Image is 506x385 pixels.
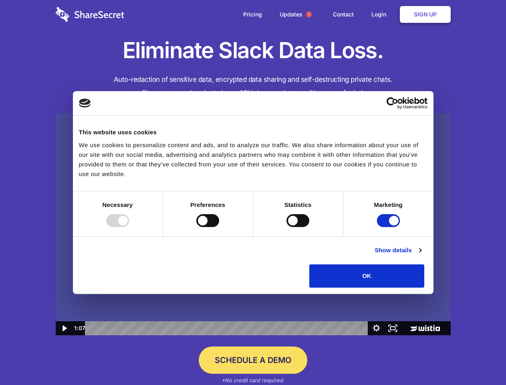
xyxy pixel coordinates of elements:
[199,346,307,374] a: Schedule a Demo
[79,99,91,107] img: logo
[306,11,312,18] span: 1
[400,6,451,23] a: Sign Up
[56,7,124,22] img: logo-wordmark-white-trans-d4663122ce5f474addd5e946df7df03e33cb6a1c49d2221995e7729f52c070b2.svg
[56,73,451,99] h4: Auto-redaction of sensitive data, encrypted data sharing and self-destructing private chats. Shar...
[56,36,451,65] h1: Eliminate Slack Data Loss.
[56,113,451,336] img: Sharesecret
[375,245,421,255] a: Show details
[222,377,284,383] em: *No credit card required.
[79,128,427,137] div: This website uses cookies
[385,321,401,335] button: Fullscreen
[235,2,270,27] a: Pricing
[56,321,72,335] button: Play Video
[363,2,398,27] a: Login
[368,321,385,335] button: Show settings menu
[190,201,225,208] strong: Preferences
[309,264,424,288] button: OK
[357,97,427,109] a: Usercentrics Cookiebot - opens in a new window
[284,201,312,208] strong: Statistics
[466,345,496,375] iframe: Drift Widget Chat Controller
[374,201,403,208] strong: Marketing
[401,321,450,335] a: Wistia Logo -- Learn More
[103,201,133,208] strong: Necessary
[79,140,427,179] div: We use cookies to personalize content and ads, and to analyze our traffic. We also share informat...
[325,2,362,27] a: Contact
[91,321,364,335] div: Playbar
